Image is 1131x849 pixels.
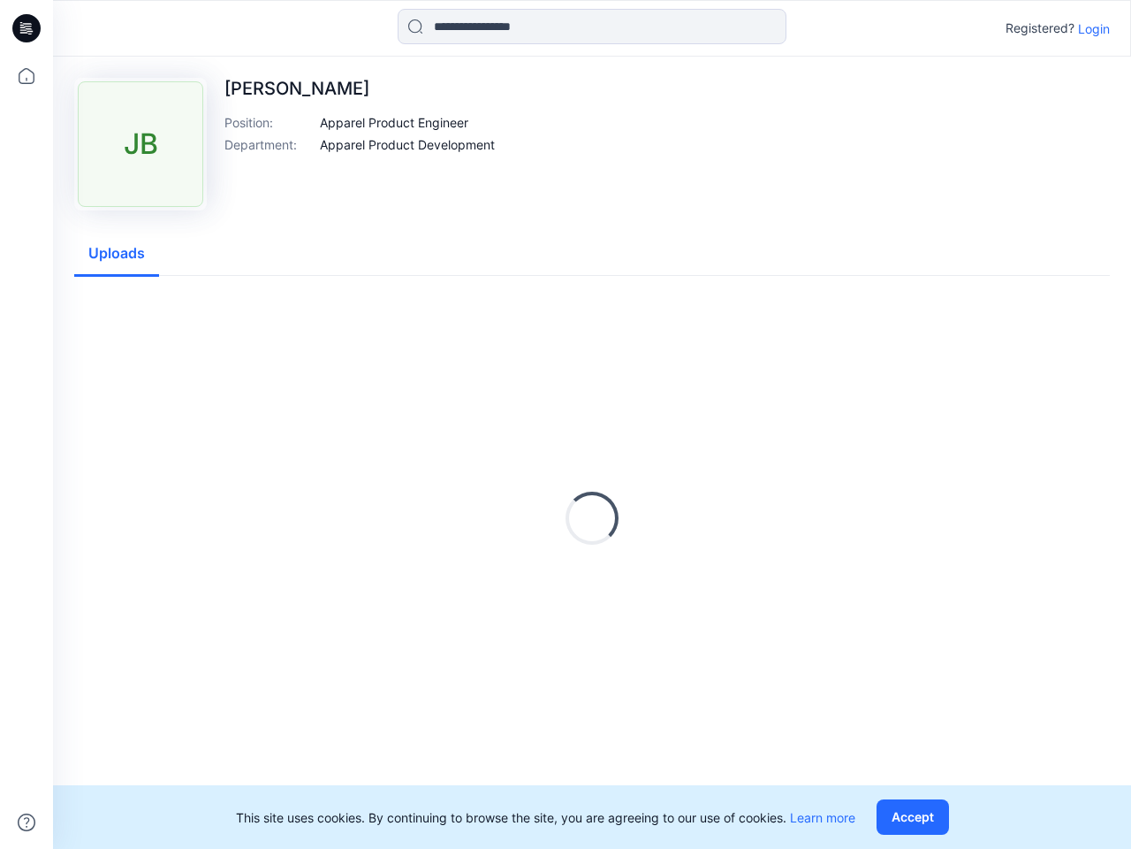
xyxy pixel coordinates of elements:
p: [PERSON_NAME] [224,78,495,99]
button: Uploads [74,232,159,277]
a: Learn more [790,810,855,825]
p: Position : [224,113,313,132]
p: Department : [224,135,313,154]
div: JB [78,81,203,207]
p: Login [1078,19,1110,38]
p: Apparel Product Engineer [320,113,468,132]
p: Registered? [1006,18,1074,39]
p: Apparel Product Development [320,135,495,154]
button: Accept [877,799,949,835]
p: This site uses cookies. By continuing to browse the site, you are agreeing to our use of cookies. [236,808,855,827]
